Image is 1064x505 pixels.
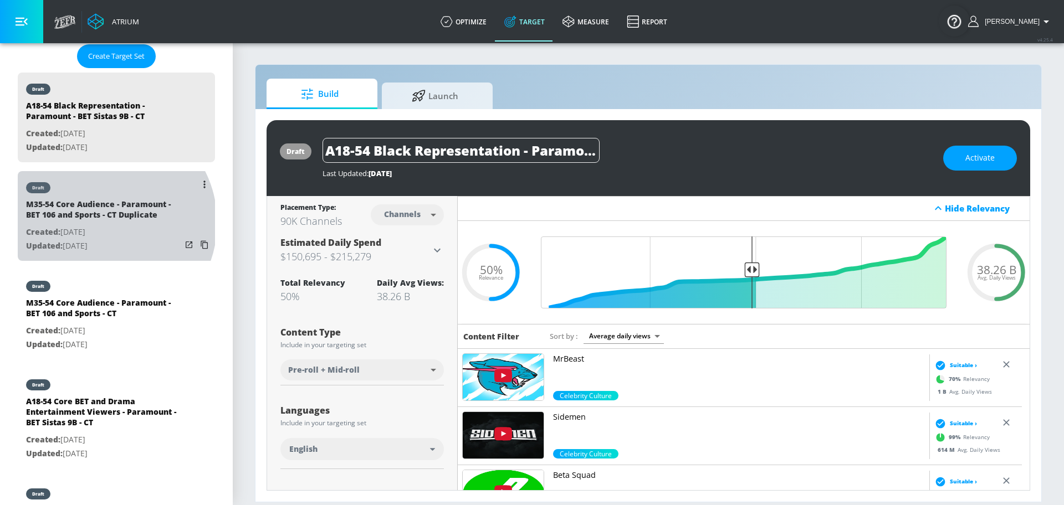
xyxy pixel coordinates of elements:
div: Hide Relevancy [945,203,1024,214]
div: draft [32,491,44,497]
div: draftM35-54 Core Audience - Paramount - BET 106 and Sports - CTCreated:[DATE]Updated:[DATE] [18,270,215,359]
div: Include in your targeting set [280,420,444,426]
div: Relevancy [932,370,990,387]
p: [DATE] [26,433,181,447]
a: measure [554,2,618,42]
div: draftA18-54 Core BET and Drama Entertainment Viewers - Paramount - BET Sistas 9B - CTCreated:[DAT... [18,368,215,468]
div: 99.0% [553,449,618,458]
div: draft [32,382,44,388]
div: draftM35-54 Core Audience - Paramount - BET 106 and Sports - CT DuplicateCreated:[DATE]Updated:[D... [18,171,215,261]
div: A18-54 Black Representation - Paramount - BET Sistas 9B - CT [26,100,181,127]
div: M35-54 Core Audience - Paramount - BET 106 and Sports - CT [26,297,181,324]
a: optimize [432,2,495,42]
span: Build [278,81,362,107]
img: UUX6OQ3DkcsbYNE6H8uQQuVA [463,354,544,400]
div: Average daily views [584,328,664,343]
div: Content Type [280,328,444,337]
div: Relevancy [932,487,990,503]
p: MrBeast [553,353,925,364]
div: Avg. Daily Views [932,387,992,395]
span: Sort by [550,331,578,341]
p: [DATE] [26,127,181,141]
span: Create Target Set [88,50,145,63]
span: Celebrity Culture [553,449,618,458]
span: Created: [26,226,60,237]
div: Languages [280,406,444,415]
img: UUDogdKl7t7NHzQ95aEwkdMw [463,412,544,458]
a: Target [495,2,554,42]
span: 99 % [949,433,963,441]
div: Daily Avg Views: [377,277,444,288]
div: 38.26 B [377,290,444,303]
span: 614 M [938,445,958,453]
button: Activate [943,146,1017,171]
span: English [289,444,318,455]
p: Sidemen [553,411,925,422]
button: Create Target Set [77,44,156,68]
h6: Content Filter [463,331,519,342]
span: Created: [26,325,60,336]
div: Total Relevancy [280,277,345,288]
button: Open Resource Center [939,6,970,37]
span: 70 % [949,375,963,383]
span: 50% [480,264,503,275]
div: draftA18-54 Black Representation - Paramount - BET Sistas 9B - CTCreated:[DATE]Updated:[DATE] [18,73,215,162]
p: Beta Squad [553,470,925,481]
h3: $150,695 - $215,279 [280,249,431,264]
span: 38.26 B [977,264,1016,275]
span: Launch [393,83,477,109]
div: M35-54 Core Audience - Paramount - BET 106 and Sports - CT Duplicate [26,199,181,225]
span: v 4.25.4 [1037,37,1053,43]
a: Atrium [88,13,139,30]
span: Activate [965,151,995,165]
p: [DATE] [26,239,181,253]
button: Copy Targeting Set Link [197,237,212,252]
span: 1 B [938,387,949,395]
div: Hide Relevancy [458,196,1030,221]
button: Open in new window [181,237,197,252]
span: [DATE] [369,168,392,178]
div: Territories [280,489,444,498]
button: [PERSON_NAME] [968,15,1053,28]
a: MrBeast [553,353,925,391]
div: Last Updated: [323,168,932,178]
div: 70.0% [553,391,618,400]
div: A18-54 Core BET and Drama Entertainment Viewers - Paramount - BET Sistas 9B - CT [26,396,181,433]
div: Estimated Daily Spend$150,695 - $215,279 [280,236,444,264]
span: Updated: [26,240,63,251]
span: Suitable › [950,419,977,427]
span: Suitable › [950,477,977,486]
a: Report [618,2,676,42]
div: Atrium [108,17,139,27]
div: Suitable › [932,418,977,429]
div: English [280,438,444,460]
div: draft [32,185,44,190]
div: 90K Channels [280,214,342,228]
p: [DATE] [26,338,181,352]
p: [DATE] [26,141,181,154]
span: Avg. Daily Views [978,275,1016,281]
span: Updated: [26,142,63,152]
div: 50% [280,290,345,303]
span: Suitable › [950,361,977,369]
span: Created: [26,434,60,445]
span: Relevance [479,275,503,281]
span: Updated: [26,339,63,349]
a: Sidemen [553,411,925,449]
div: Avg. Daily Views [932,445,1000,454]
p: [DATE] [26,324,181,338]
span: Celebrity Culture [553,391,618,400]
span: Created: [26,128,60,138]
div: Placement Type: [280,203,342,214]
div: Channels [378,209,426,219]
span: Estimated Daily Spend [280,236,381,249]
div: Suitable › [932,476,977,487]
span: Pre-roll + Mid-roll [288,364,360,375]
div: Relevancy [932,429,990,445]
input: Final Threshold [535,236,952,308]
div: draft [287,147,305,156]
